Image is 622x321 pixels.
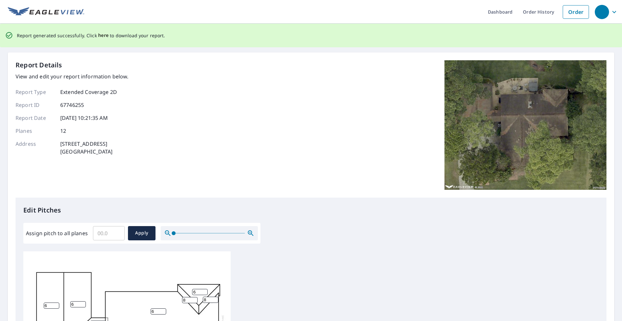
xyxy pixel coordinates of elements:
p: Report Type [16,88,54,96]
p: Report generated successfully. Click to download your report. [17,31,165,40]
button: here [98,31,109,40]
p: Edit Pitches [23,205,599,215]
p: [STREET_ADDRESS] [GEOGRAPHIC_DATA] [60,140,113,155]
p: View and edit your report information below. [16,73,129,80]
p: Extended Coverage 2D [60,88,117,96]
img: EV Logo [8,7,84,17]
p: Report ID [16,101,54,109]
label: Assign pitch to all planes [26,229,88,237]
span: Apply [133,229,150,237]
p: Planes [16,127,54,135]
p: [DATE] 10:21:35 AM [60,114,108,122]
p: Report Date [16,114,54,122]
input: 00.0 [93,224,125,242]
button: Apply [128,226,155,240]
a: Order [563,5,589,19]
img: Top image [444,60,606,190]
p: 67746255 [60,101,84,109]
p: Report Details [16,60,62,70]
p: Address [16,140,54,155]
p: 12 [60,127,66,135]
